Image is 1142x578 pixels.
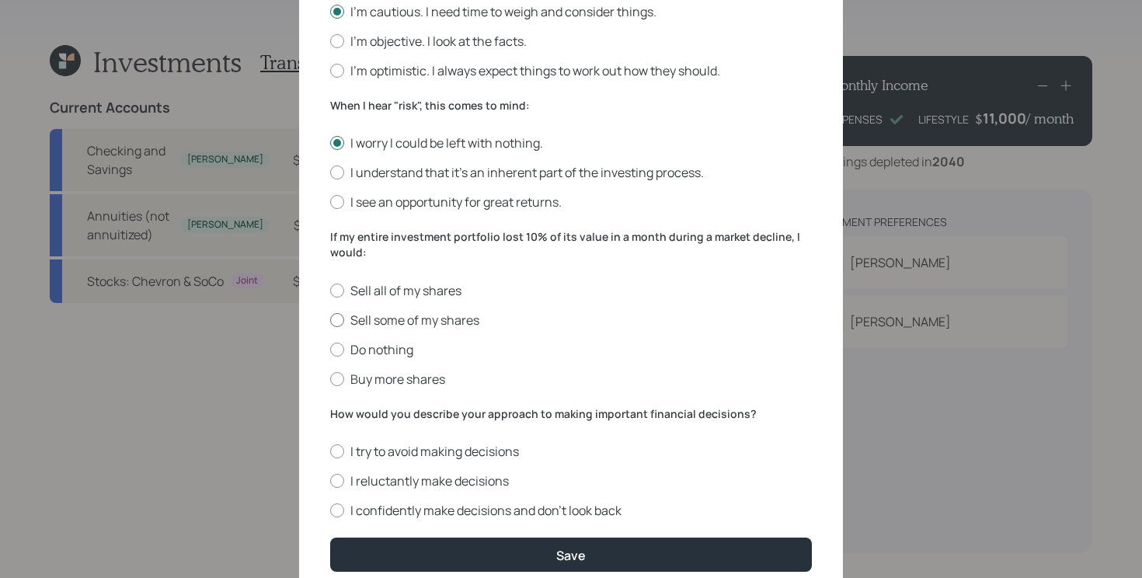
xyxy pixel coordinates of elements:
[330,312,812,329] label: Sell some of my shares
[330,406,812,422] label: How would you describe your approach to making important financial decisions?
[330,443,812,460] label: I try to avoid making decisions
[330,538,812,571] button: Save
[330,134,812,151] label: I worry I could be left with nothing.
[330,502,812,519] label: I confidently make decisions and don’t look back
[330,282,812,299] label: Sell all of my shares
[330,341,812,358] label: Do nothing
[330,62,812,79] label: I'm optimistic. I always expect things to work out how they should.
[330,472,812,489] label: I reluctantly make decisions
[330,193,812,211] label: I see an opportunity for great returns.
[556,547,586,564] div: Save
[330,229,812,259] label: If my entire investment portfolio lost 10% of its value in a month during a market decline, I would:
[330,98,812,113] label: When I hear "risk", this comes to mind:
[330,3,812,20] label: I'm cautious. I need time to weigh and consider things.
[330,164,812,181] label: I understand that it’s an inherent part of the investing process.
[330,33,812,50] label: I'm objective. I look at the facts.
[330,371,812,388] label: Buy more shares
